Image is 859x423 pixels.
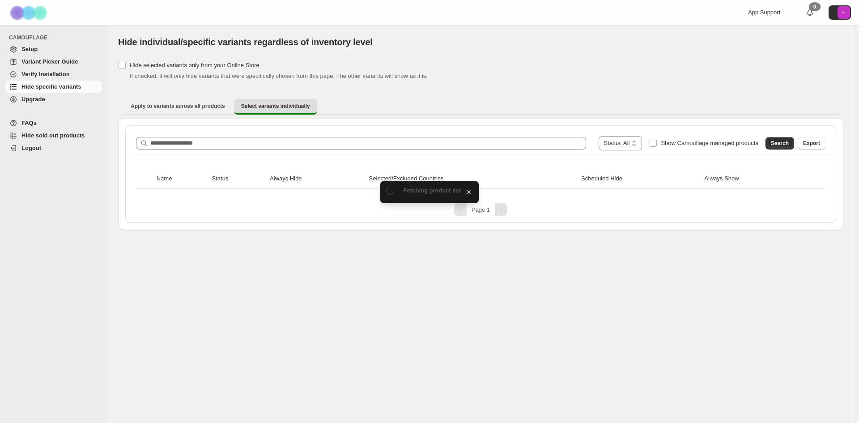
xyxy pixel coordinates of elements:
span: Fetching product list [404,187,461,194]
span: Export [803,140,820,147]
span: Hide sold out products [21,132,85,139]
span: Verify Installation [21,71,70,77]
th: Selected/Excluded Countries [366,169,579,189]
a: Upgrade [5,93,102,106]
span: Logout [21,145,41,151]
span: Apply to variants across all products [131,103,225,110]
span: Upgrade [21,96,45,103]
span: If checked, it will only hide variants that were specifically chosen from this page. The other va... [130,73,428,79]
th: Scheduled Hide [578,169,702,189]
a: Hide sold out products [5,129,102,142]
span: Hide specific variants [21,83,81,90]
th: Always Hide [267,169,366,189]
span: Select variants individually [241,103,310,110]
img: Camouflage [7,0,52,25]
button: Select variants individually [234,99,317,115]
a: Hide specific variants [5,81,102,93]
button: Export [798,137,825,150]
div: Select variants individually [118,118,843,230]
span: App Support [748,9,780,16]
a: Verify Installation [5,68,102,81]
span: Page 1 [472,206,490,213]
span: FAQs [21,120,37,126]
a: Logout [5,142,102,154]
a: 0 [805,8,814,17]
button: Apply to variants across all products [123,99,232,113]
button: Search [765,137,794,150]
a: Setup [5,43,102,56]
th: Name [154,169,209,189]
a: FAQs [5,117,102,129]
span: Avatar with initials F [838,6,850,19]
div: 0 [809,2,821,11]
span: Show Camouflage managed products [661,140,758,146]
span: Variant Picker Guide [21,58,78,65]
th: Always Show [702,169,808,189]
span: Hide selected variants only from your Online Store [130,62,259,68]
button: Avatar with initials F [829,5,851,20]
span: Setup [21,46,38,52]
span: CAMOUFLAGE [9,34,103,41]
text: F [842,10,846,15]
nav: Pagination [132,203,829,216]
th: Status [209,169,268,189]
a: Variant Picker Guide [5,56,102,68]
span: Search [771,140,789,147]
span: Hide individual/specific variants regardless of inventory level [118,37,373,47]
